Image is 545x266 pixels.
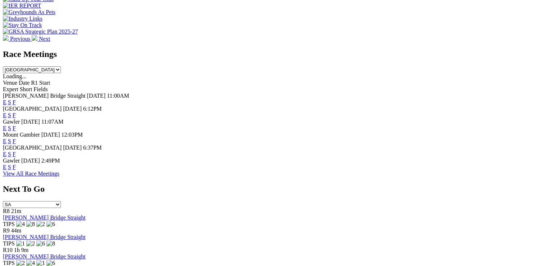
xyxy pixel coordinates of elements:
[63,106,82,112] span: [DATE]
[32,36,50,42] a: Next
[13,99,16,105] a: F
[41,158,60,164] span: 2:49PM
[3,184,542,194] h2: Next To Go
[3,164,6,170] a: E
[39,36,50,42] span: Next
[8,99,11,105] a: S
[19,80,30,86] span: Date
[8,164,11,170] a: S
[21,119,40,125] span: [DATE]
[13,125,16,131] a: F
[36,240,45,247] img: 6
[26,240,35,247] img: 2
[21,158,40,164] span: [DATE]
[3,28,78,35] img: GRSA Strategic Plan 2025-27
[3,247,13,253] span: R10
[16,240,25,247] img: 1
[3,253,85,260] a: [PERSON_NAME] Bridge Straight
[33,86,48,92] span: Fields
[46,240,55,247] img: 8
[3,93,85,99] span: [PERSON_NAME] Bridge Straight
[63,145,82,151] span: [DATE]
[41,119,64,125] span: 11:07AM
[3,158,20,164] span: Gawler
[3,112,6,118] a: E
[3,106,62,112] span: [GEOGRAPHIC_DATA]
[3,125,6,131] a: E
[32,35,37,41] img: chevron-right-pager-white.svg
[36,221,45,227] img: 2
[13,112,16,118] a: F
[31,80,50,86] span: R1 Start
[3,240,15,247] span: TIPS
[3,99,6,105] a: E
[8,112,11,118] a: S
[3,145,62,151] span: [GEOGRAPHIC_DATA]
[3,73,26,79] span: Loading...
[3,119,20,125] span: Gawler
[3,227,10,234] span: R9
[3,132,40,138] span: Mount Gambier
[14,247,28,253] span: 1h 9m
[3,22,42,28] img: Stay On Track
[11,227,21,234] span: 44m
[8,138,11,144] a: S
[3,260,15,266] span: TIPS
[8,151,11,157] a: S
[83,106,102,112] span: 6:12PM
[8,125,11,131] a: S
[3,36,32,42] a: Previous
[3,214,85,221] a: [PERSON_NAME] Bridge Straight
[13,164,16,170] a: F
[87,93,106,99] span: [DATE]
[16,221,25,227] img: 4
[3,86,18,92] span: Expert
[10,36,30,42] span: Previous
[3,151,6,157] a: E
[107,93,129,99] span: 11:00AM
[41,132,60,138] span: [DATE]
[3,221,15,227] span: TIPS
[61,132,83,138] span: 12:03PM
[20,86,32,92] span: Short
[3,80,17,86] span: Venue
[3,49,542,59] h2: Race Meetings
[3,3,41,9] img: IER REPORT
[3,138,6,144] a: E
[3,15,43,22] img: Industry Links
[3,9,55,15] img: Greyhounds As Pets
[26,221,35,227] img: 8
[3,208,10,214] span: R8
[13,138,16,144] a: F
[13,151,16,157] a: F
[83,145,102,151] span: 6:37PM
[3,234,85,240] a: [PERSON_NAME] Bridge Straight
[46,221,55,227] img: 6
[3,35,9,41] img: chevron-left-pager-white.svg
[3,170,59,177] a: View All Race Meetings
[11,208,21,214] span: 21m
